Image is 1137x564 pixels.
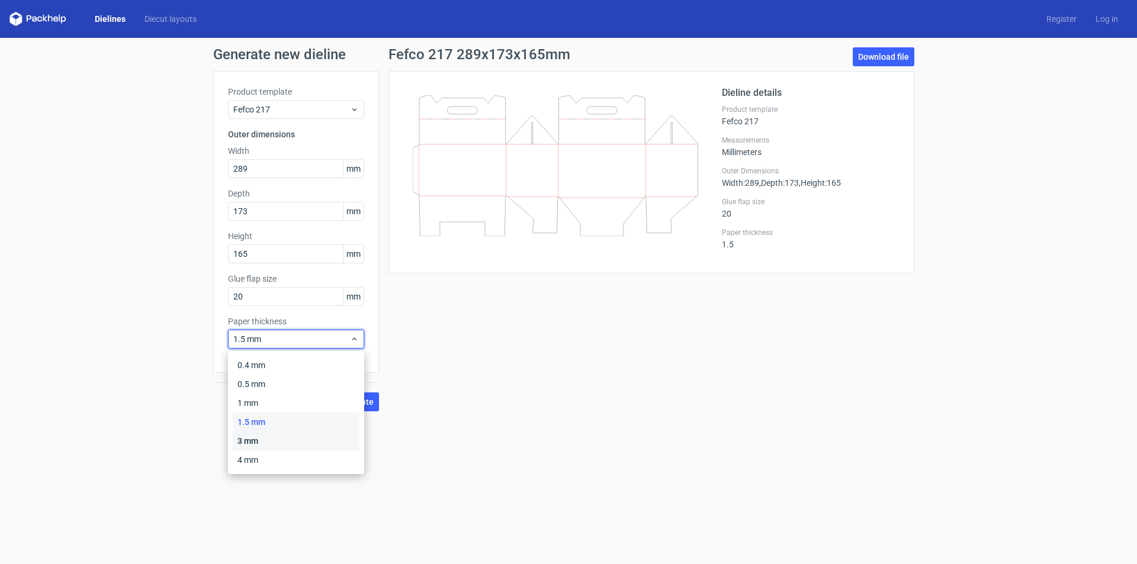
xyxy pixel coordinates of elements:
[233,333,350,345] span: 1.5 mm
[722,197,900,218] div: 20
[722,136,900,145] label: Measurements
[759,178,799,188] span: , Depth : 173
[135,13,206,25] a: Diecut layouts
[228,273,364,285] label: Glue flap size
[722,178,759,188] span: Width : 289
[388,47,570,62] h1: Fefco 217 289x173x165mm
[853,47,914,66] a: Download file
[233,412,359,431] div: 1.5 mm
[343,288,364,305] span: mm
[722,228,900,249] div: 1.5
[213,47,924,62] h1: Generate new dieline
[1086,13,1128,25] a: Log in
[233,356,359,375] div: 0.4 mm
[233,104,350,115] span: Fefco 217
[228,86,364,98] label: Product template
[722,105,900,126] div: Fefco 217
[722,197,900,207] label: Glue flap size
[228,188,364,199] label: Depth
[343,202,364,220] span: mm
[722,86,900,100] h2: Dieline details
[1037,13,1086,25] a: Register
[228,128,364,140] h3: Outer dimensions
[799,178,841,188] span: , Height : 165
[228,230,364,242] label: Height
[343,160,364,178] span: mm
[722,136,900,157] div: Millimeters
[722,228,900,237] label: Paper thickness
[233,450,359,469] div: 4 mm
[722,166,900,176] label: Outer Dimensions
[228,145,364,157] label: Width
[228,315,364,327] label: Paper thickness
[85,13,135,25] a: Dielines
[233,394,359,412] div: 1 mm
[233,375,359,394] div: 0.5 mm
[233,431,359,450] div: 3 mm
[343,245,364,263] span: mm
[722,105,900,114] label: Product template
